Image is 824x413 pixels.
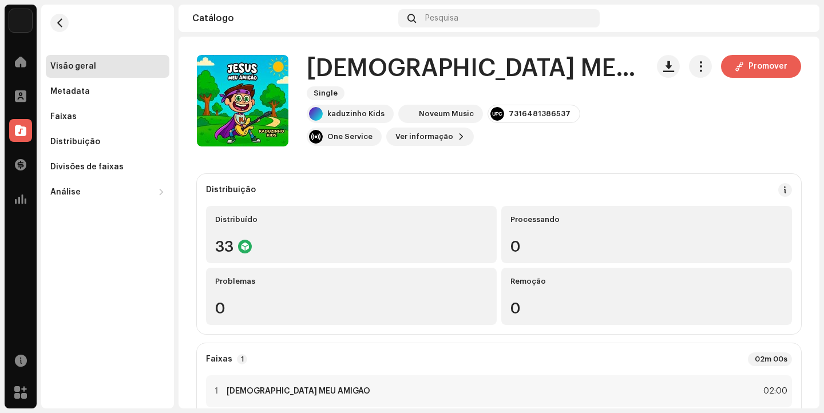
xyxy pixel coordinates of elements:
strong: [DEMOGRAPHIC_DATA] MEU AMIGÃO [227,387,370,396]
div: Divisões de faixas [50,162,124,172]
div: Catálogo [192,14,394,23]
span: Ver informação [395,125,453,148]
span: Single [307,86,344,100]
div: Visão geral [50,62,96,71]
div: kaduzinho Kids [327,109,385,118]
img: 4ecf9d3c-b546-4c12-a72a-960b8444102a [9,9,32,32]
div: Faixas [50,112,77,121]
div: One Service [327,132,373,141]
img: 235f65ad-ae3d-4809-a090-fe3539907290 [401,107,414,121]
span: Promover [748,55,787,78]
div: Remoção [510,277,783,286]
div: 02m 00s [748,352,792,366]
div: Distribuído [215,215,488,224]
span: Pesquisa [425,14,458,23]
p-badge: 1 [237,354,247,364]
div: Processando [510,215,783,224]
strong: Faixas [206,355,232,364]
div: Distribuição [50,137,100,146]
h1: [DEMOGRAPHIC_DATA] MEU AMIGÃO [307,55,639,82]
div: 02:00 [762,384,787,398]
button: Ver informação [386,128,474,146]
div: Noveum Music [419,109,474,118]
re-m-nav-item: Faixas [46,105,169,128]
div: 7316481386537 [509,109,571,118]
re-m-nav-item: Distribuição [46,130,169,153]
button: Promover [721,55,801,78]
div: Análise [50,188,81,197]
re-m-nav-dropdown: Análise [46,181,169,204]
re-m-nav-item: Divisões de faixas [46,156,169,178]
re-m-nav-item: Metadata [46,80,169,103]
re-m-nav-item: Visão geral [46,55,169,78]
div: Problemas [215,277,488,286]
div: Distribuição [206,185,256,194]
div: Metadata [50,87,90,96]
img: 342b866c-d911-4969-9b4a-04f2fb3100c8 [787,9,806,27]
